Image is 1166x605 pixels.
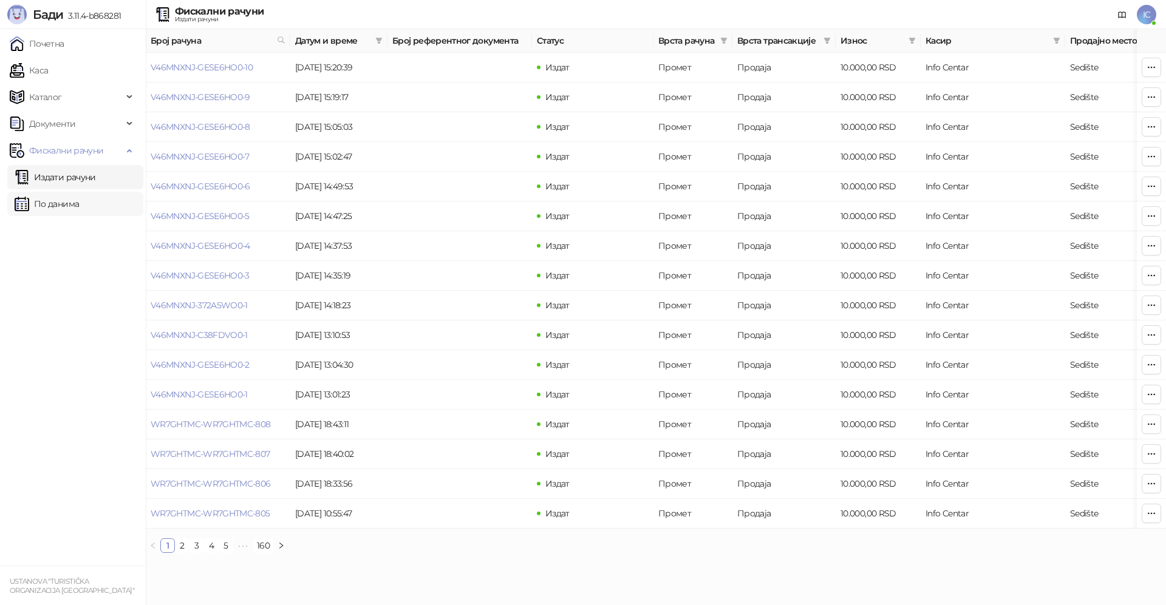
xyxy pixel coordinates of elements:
[545,508,570,519] span: Издат
[146,320,290,350] td: V46MNXNJ-C38FDVO0-1
[151,121,250,132] a: V46MNXNJ-GESE6HO0-8
[840,34,904,47] span: Износ
[10,32,64,56] a: Почетна
[146,201,290,231] td: V46MNXNJ-GESE6HO0-5
[278,542,285,549] span: right
[836,291,921,320] td: 10.000,00 RSD
[151,300,248,311] a: V46MNXNJ-372A5WO0-1
[233,538,253,553] span: •••
[290,112,387,142] td: [DATE] 15:05:03
[151,270,250,281] a: V46MNXNJ-GESE6HO0-3
[532,29,653,53] th: Статус
[175,16,264,22] div: Издати рачуни
[233,538,253,553] li: Следећих 5 Страна
[545,181,570,192] span: Издат
[836,499,921,529] td: 10.000,00 RSD
[545,330,570,340] span: Издат
[732,231,836,261] td: Продаја
[658,34,715,47] span: Врста рачуна
[732,142,836,172] td: Продаја
[290,142,387,172] td: [DATE] 15:02:47
[151,211,250,221] a: V46MNXNJ-GESE6HO0-5
[545,121,570,132] span: Издат
[146,231,290,261] td: V46MNXNJ-GESE6HO0-4
[653,499,732,529] td: Промет
[732,53,836,83] td: Продаја
[151,240,250,251] a: V46MNXNJ-GESE6HO0-4
[545,270,570,281] span: Издат
[732,320,836,350] td: Продаја
[290,201,387,231] td: [DATE] 14:47:25
[836,380,921,410] td: 10.000,00 RSD
[653,380,732,410] td: Промет
[290,350,387,380] td: [DATE] 13:04:30
[151,508,270,519] a: WR7GHTMC-WR7GHTMC-805
[653,410,732,439] td: Промет
[653,350,732,380] td: Промет
[836,410,921,439] td: 10.000,00 RSD
[732,499,836,529] td: Продаја
[653,142,732,172] td: Промет
[836,172,921,201] td: 10.000,00 RSD
[146,499,290,529] td: WR7GHTMC-WR7GHTMC-805
[732,83,836,112] td: Продаја
[274,538,288,553] li: Следећа страна
[146,29,290,53] th: Број рачуна
[204,538,219,553] li: 4
[151,34,272,47] span: Број рачуна
[373,32,385,50] span: filter
[836,83,921,112] td: 10.000,00 RSD
[921,499,1065,529] td: Info Centar
[836,469,921,499] td: 10.000,00 RSD
[653,231,732,261] td: Промет
[732,469,836,499] td: Продаја
[175,538,189,553] li: 2
[906,32,918,50] span: filter
[290,439,387,469] td: [DATE] 18:40:02
[151,62,253,73] a: V46MNXNJ-GESE6HO0-10
[921,142,1065,172] td: Info Centar
[921,261,1065,291] td: Info Centar
[921,201,1065,231] td: Info Centar
[921,83,1065,112] td: Info Centar
[545,151,570,162] span: Издат
[653,172,732,201] td: Промет
[545,92,570,103] span: Издат
[189,538,204,553] li: 3
[290,53,387,83] td: [DATE] 15:20:39
[176,539,189,552] a: 2
[15,165,96,189] a: Издати рачуни
[909,37,916,44] span: filter
[151,181,250,192] a: V46MNXNJ-GESE6HO0-6
[732,291,836,320] td: Продаја
[921,439,1065,469] td: Info Centar
[253,538,274,553] li: 160
[836,320,921,350] td: 10.000,00 RSD
[1053,37,1060,44] span: filter
[146,83,290,112] td: V46MNXNJ-GESE6HO0-9
[653,261,732,291] td: Промет
[151,448,270,459] a: WR7GHTMC-WR7GHTMC-807
[836,261,921,291] td: 10.000,00 RSD
[732,380,836,410] td: Продаја
[836,231,921,261] td: 10.000,00 RSD
[720,37,728,44] span: filter
[29,85,62,109] span: Каталог
[836,112,921,142] td: 10.000,00 RSD
[823,37,831,44] span: filter
[146,350,290,380] td: V46MNXNJ-GESE6HO0-2
[146,439,290,469] td: WR7GHTMC-WR7GHTMC-807
[732,261,836,291] td: Продаја
[732,201,836,231] td: Продаја
[146,538,160,553] li: Претходна страна
[1137,5,1156,24] span: IC
[274,538,288,553] button: right
[146,53,290,83] td: V46MNXNJ-GESE6HO0-10
[151,389,248,400] a: V46MNXNJ-GESE6HO0-1
[146,112,290,142] td: V46MNXNJ-GESE6HO0-8
[836,201,921,231] td: 10.000,00 RSD
[545,240,570,251] span: Издат
[718,32,730,50] span: filter
[545,389,570,400] span: Издат
[732,439,836,469] td: Продаја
